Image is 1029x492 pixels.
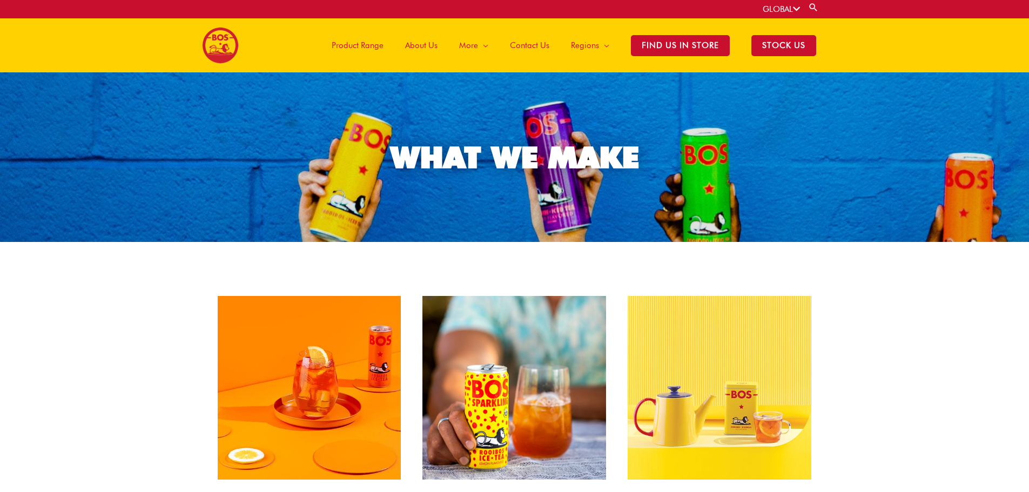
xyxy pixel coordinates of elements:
[510,29,549,62] span: Contact Us
[321,18,394,72] a: Product Range
[448,18,499,72] a: More
[202,27,239,64] img: BOS logo finals-200px
[499,18,560,72] a: Contact Us
[422,296,606,480] img: sparkling lemon
[631,35,730,56] span: Find Us in Store
[808,2,819,12] a: Search button
[763,4,800,14] a: GLOBAL
[459,29,478,62] span: More
[560,18,620,72] a: Regions
[405,29,438,62] span: About Us
[571,29,599,62] span: Regions
[628,296,811,480] img: hot-tea-2-copy
[741,18,827,72] a: STOCK US
[313,18,827,72] nav: Site Navigation
[332,29,384,62] span: Product Range
[620,18,741,72] a: Find Us in Store
[751,35,816,56] span: STOCK US
[394,18,448,72] a: About Us
[218,296,401,480] img: peach
[391,143,639,172] div: WHAT WE MAKE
